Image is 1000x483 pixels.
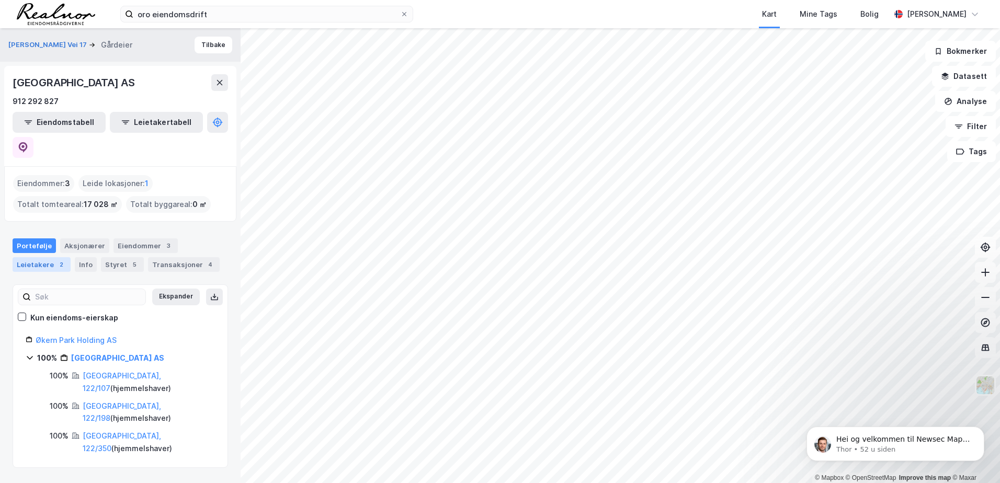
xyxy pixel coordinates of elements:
[13,175,74,192] div: Eiendommer :
[17,3,95,25] img: realnor-logo.934646d98de889bb5806.png
[975,375,995,395] img: Z
[31,289,145,305] input: Søk
[30,312,118,324] div: Kun eiendoms-eierskap
[50,370,69,382] div: 100%
[71,353,164,362] a: [GEOGRAPHIC_DATA] AS
[152,289,200,305] button: Ekspander
[205,259,215,270] div: 4
[860,8,879,20] div: Bolig
[13,196,122,213] div: Totalt tomteareal :
[932,66,996,87] button: Datasett
[78,175,153,192] div: Leide lokasjoner :
[899,474,951,481] a: Improve this map
[83,400,215,425] div: ( hjemmelshaver )
[65,177,70,190] span: 3
[13,257,71,272] div: Leietakere
[907,8,967,20] div: [PERSON_NAME]
[846,474,896,481] a: OpenStreetMap
[935,91,996,112] button: Analyse
[815,474,844,481] a: Mapbox
[163,240,174,251] div: 3
[762,8,777,20] div: Kart
[84,198,118,211] span: 17 028 ㎡
[8,40,89,50] button: [PERSON_NAME] Vei 17
[101,257,144,272] div: Styret
[800,8,837,20] div: Mine Tags
[145,177,149,190] span: 1
[37,352,57,364] div: 100%
[36,336,117,344] a: Økern Park Holding AS
[13,95,59,108] div: 912 292 827
[83,370,215,395] div: ( hjemmelshaver )
[148,257,220,272] div: Transaksjoner
[56,259,66,270] div: 2
[13,74,137,91] div: [GEOGRAPHIC_DATA] AS
[83,371,161,393] a: [GEOGRAPHIC_DATA], 122/107
[126,196,211,213] div: Totalt byggareal :
[791,405,1000,478] iframe: Intercom notifications melding
[50,430,69,442] div: 100%
[60,238,109,253] div: Aksjonærer
[101,39,132,51] div: Gårdeier
[129,259,140,270] div: 5
[75,257,97,272] div: Info
[195,37,232,53] button: Tilbake
[110,112,203,133] button: Leietakertabell
[83,430,215,455] div: ( hjemmelshaver )
[83,431,161,453] a: [GEOGRAPHIC_DATA], 122/350
[83,401,161,423] a: [GEOGRAPHIC_DATA], 122/198
[50,400,69,412] div: 100%
[133,6,400,22] input: Søk på adresse, matrikkel, gårdeiere, leietakere eller personer
[13,238,56,253] div: Portefølje
[947,141,996,162] button: Tags
[946,116,996,137] button: Filter
[925,41,996,62] button: Bokmerker
[113,238,178,253] div: Eiendommer
[192,198,207,211] span: 0 ㎡
[13,112,106,133] button: Eiendomstabell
